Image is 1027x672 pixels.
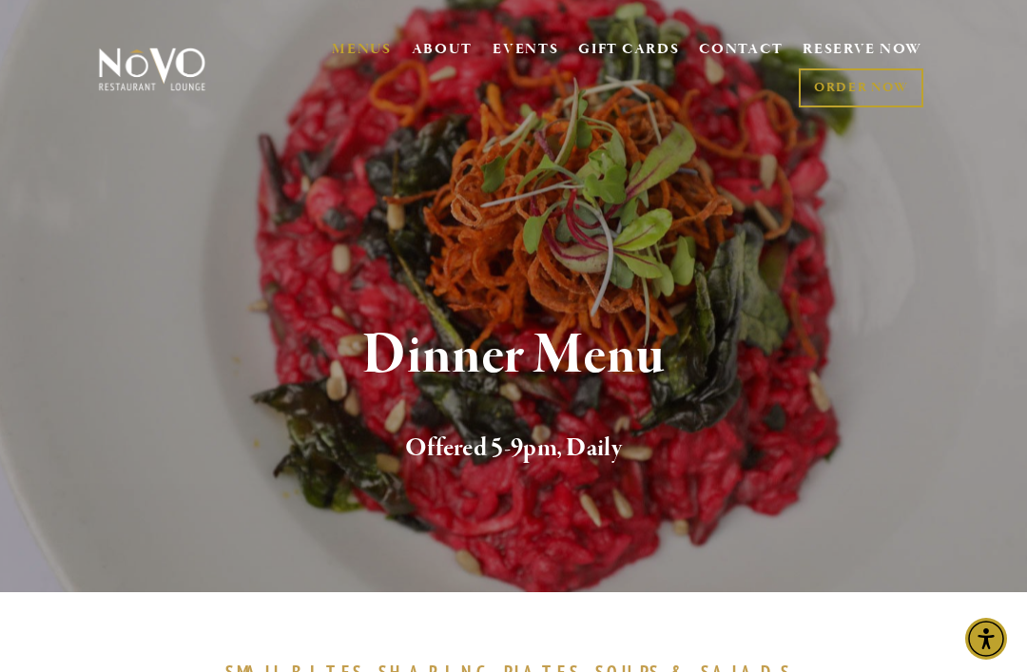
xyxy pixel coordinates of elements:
img: Novo Restaurant &amp; Lounge [95,47,209,92]
h1: Dinner Menu [121,325,907,387]
a: GIFT CARDS [578,32,679,68]
a: MENUS [332,40,392,59]
a: EVENTS [493,40,558,59]
a: ORDER NOW [799,68,923,107]
a: CONTACT [699,32,783,68]
a: ABOUT [412,40,474,59]
a: RESERVE NOW [803,32,922,68]
div: Accessibility Menu [965,618,1007,660]
h2: Offered 5-9pm, Daily [121,429,907,469]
